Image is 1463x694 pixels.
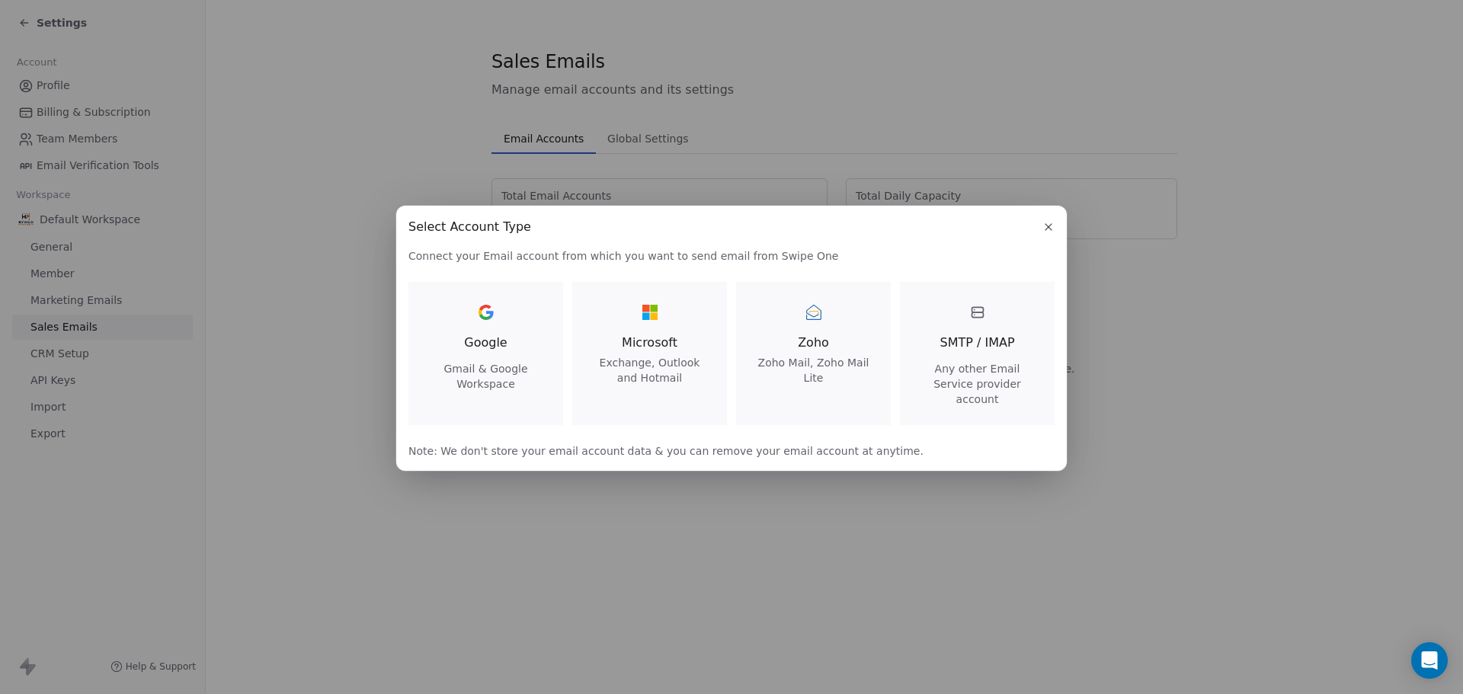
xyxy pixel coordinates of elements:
span: Zoho [754,334,872,352]
span: Exchange, Outlook and Hotmail [591,355,709,385]
span: Zoho Mail, Zoho Mail Lite [754,355,872,385]
span: Select Account Type [408,218,531,236]
span: Google [464,334,507,352]
span: Any other Email Service provider account [918,361,1036,407]
span: Connect your Email account from which you want to send email from Swipe One [408,248,1055,264]
span: Gmail & Google Workspace [427,361,545,392]
span: Microsoft [591,334,709,352]
span: Note: We don't store your email account data & you can remove your email account at anytime. [408,443,1055,459]
span: SMTP / IMAP [940,334,1014,352]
